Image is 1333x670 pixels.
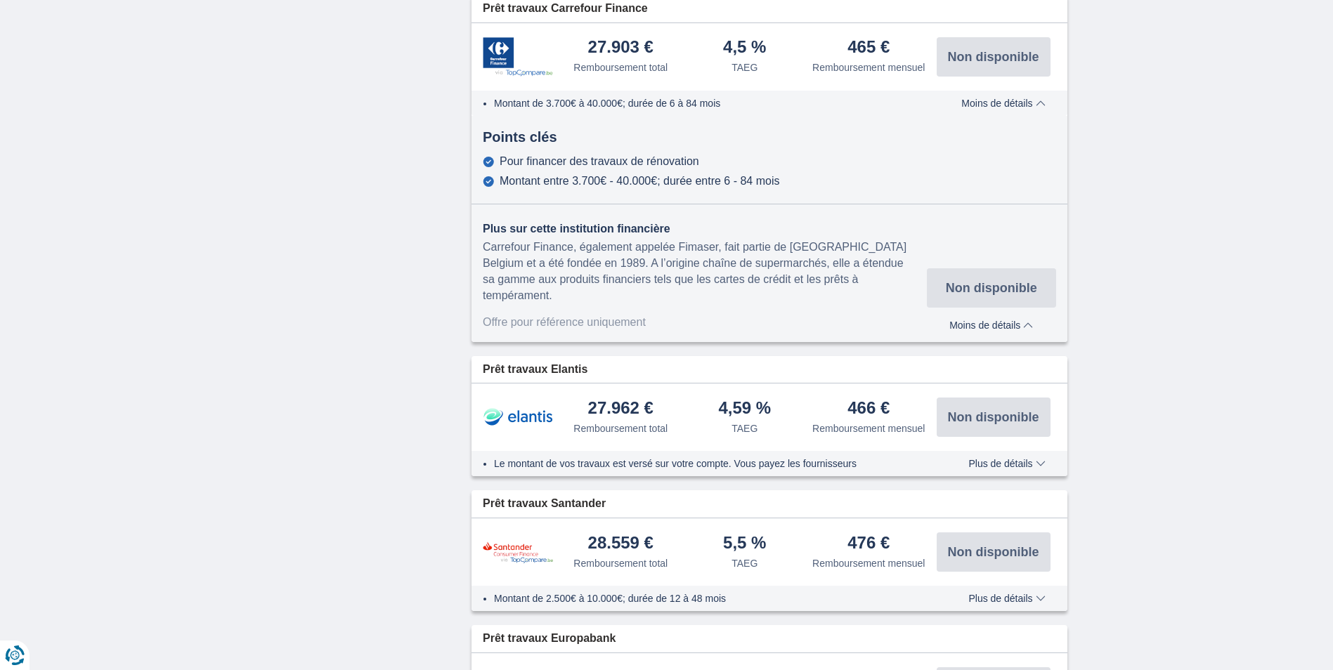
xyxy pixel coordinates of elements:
div: Remboursement mensuel [812,556,925,570]
div: TAEG [731,60,757,74]
div: Remboursement mensuel [812,60,925,74]
span: Non disponible [946,282,1037,294]
div: 5,5 % [723,534,766,553]
div: Pour financer des travaux de rénovation [500,155,699,168]
span: Non disponible [948,546,1039,558]
button: Non disponible [937,532,1051,572]
span: Prêt travaux Carrefour Finance [483,1,648,17]
div: 4,5 % [723,39,766,58]
img: pret personnel Elantis [483,400,553,435]
span: Prêt travaux Elantis [483,362,587,378]
span: Moins de détails [961,98,1045,108]
span: Plus de détails [968,459,1045,468]
li: Montant de 3.700€ à 40.000€; durée de 6 à 84 mois [494,96,928,110]
div: TAEG [731,556,757,570]
li: Montant de 2.500€ à 10.000€; durée de 12 à 48 mois [494,591,928,605]
button: Non disponible [927,268,1055,308]
li: Le montant de vos travaux est versé sur votre compte. Vous payez les fournisseurs [494,456,928,471]
div: TAEG [731,421,757,435]
div: Remboursement total [573,60,668,74]
div: 466 € [847,400,890,419]
span: Moins de détails [949,320,1033,330]
button: Non disponible [937,37,1051,77]
div: Carrefour Finance, également appelée Fimaser, fait partie de [GEOGRAPHIC_DATA] Belgium et a été f... [483,239,927,303]
div: Montant entre 3.700€ - 40.000€; durée entre 6 - 84 mois [500,175,779,188]
div: Remboursement mensuel [812,421,925,435]
img: pret personnel Santander [483,541,553,563]
span: Prêt travaux Europabank [483,631,616,647]
div: Remboursement total [573,556,668,570]
div: Plus sur cette institution financière [483,221,927,237]
div: 465 € [847,39,890,58]
div: 28.559 € [588,534,654,553]
button: Non disponible [937,398,1051,437]
div: 27.962 € [588,400,654,419]
div: Points clés [472,127,1067,147]
div: Remboursement total [573,421,668,435]
span: Plus de détails [968,593,1045,603]
span: Non disponible [948,51,1039,63]
button: Plus de détails [958,458,1055,469]
div: 476 € [847,534,890,553]
div: 27.903 € [588,39,654,58]
button: Plus de détails [958,593,1055,604]
button: Moins de détails [951,98,1055,109]
span: Prêt travaux Santander [483,496,606,512]
div: 4,59 % [718,400,771,419]
button: Moins de détails [927,315,1055,331]
div: Offre pour référence uniquement [483,315,927,331]
img: pret personnel Carrefour Finance [483,37,553,77]
span: Non disponible [948,411,1039,423]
